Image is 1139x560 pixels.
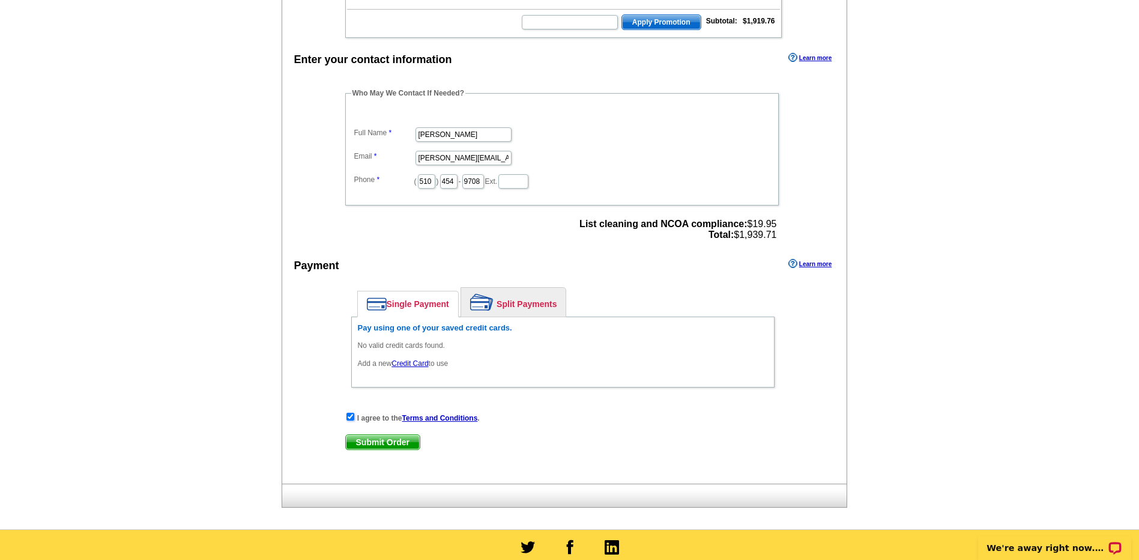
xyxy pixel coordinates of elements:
[579,219,776,240] span: $19.95 $1,939.71
[970,522,1139,560] iframe: LiveChat chat widget
[354,127,414,138] label: Full Name
[470,294,494,311] img: split-payment.png
[358,358,768,369] p: Add a new to use
[621,14,701,30] button: Apply Promotion
[351,88,465,99] legend: Who May We Contact If Needed?
[358,340,768,351] p: No valid credit cards found.
[354,151,414,162] label: Email
[354,174,414,185] label: Phone
[391,359,428,368] a: Credit Card
[358,291,458,317] a: Single Payment
[579,219,747,229] strong: List cleaning and NCOA compliance:
[402,414,478,422] a: Terms and Conditions
[788,259,832,269] a: Learn more
[351,171,773,190] dd: ( ) - Ext.
[743,17,775,25] strong: $1,919.76
[788,53,832,62] a: Learn more
[367,297,387,311] img: single-payment.png
[708,230,734,240] strong: Total:
[622,15,701,29] span: Apply Promotion
[294,258,339,274] div: Payment
[294,52,452,68] div: Enter your contact information
[461,288,566,317] a: Split Payments
[357,414,480,422] strong: I agree to the .
[358,323,768,333] h6: Pay using one of your saved credit cards.
[706,17,737,25] strong: Subtotal:
[346,435,420,449] span: Submit Order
